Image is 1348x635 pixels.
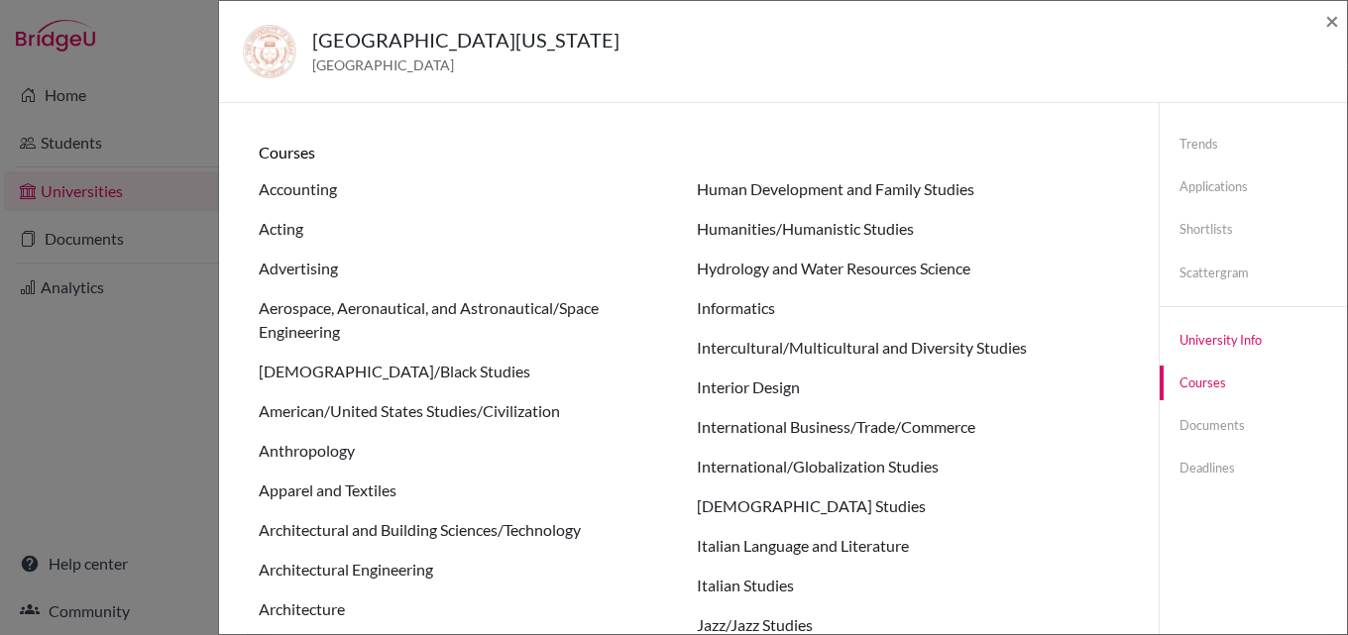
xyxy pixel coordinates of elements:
li: Human Development and Family Studies [697,177,1119,201]
li: Italian Studies [697,574,1119,597]
li: Accounting [259,177,681,201]
li: American/United States Studies/Civilization [259,399,681,423]
li: Intercultural/Multicultural and Diversity Studies [697,336,1119,360]
img: us_ute_22qk9dqw.jpeg [243,25,296,78]
span: × [1325,6,1339,35]
li: Apparel and Textiles [259,478,681,502]
a: Documents [1160,408,1347,443]
li: [DEMOGRAPHIC_DATA]/Black Studies [259,360,681,383]
a: Scattergram [1160,256,1347,290]
li: Architectural Engineering [259,558,681,582]
li: Hydrology and Water Resources Science [697,257,1119,280]
h5: [GEOGRAPHIC_DATA][US_STATE] [312,25,619,54]
a: University info [1160,323,1347,358]
li: [DEMOGRAPHIC_DATA] Studies [697,494,1119,518]
li: Humanities/Humanistic Studies [697,217,1119,241]
li: Aerospace, Aeronautical, and Astronautical/Space Engineering [259,296,681,344]
a: Deadlines [1160,451,1347,485]
li: Advertising [259,257,681,280]
span: [GEOGRAPHIC_DATA] [312,54,619,75]
h6: Courses [259,143,1119,161]
li: International Business/Trade/Commerce [697,415,1119,439]
li: Acting [259,217,681,241]
a: Applications [1160,169,1347,204]
li: Informatics [697,296,1119,320]
li: International/Globalization Studies [697,455,1119,478]
li: Anthropology [259,439,681,463]
li: Italian Language and Literature [697,534,1119,558]
a: Trends [1160,127,1347,161]
a: Shortlists [1160,212,1347,247]
button: Close [1325,9,1339,33]
li: Architecture [259,597,681,621]
a: Courses [1160,366,1347,400]
li: Architectural and Building Sciences/Technology [259,518,681,542]
li: Interior Design [697,375,1119,399]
